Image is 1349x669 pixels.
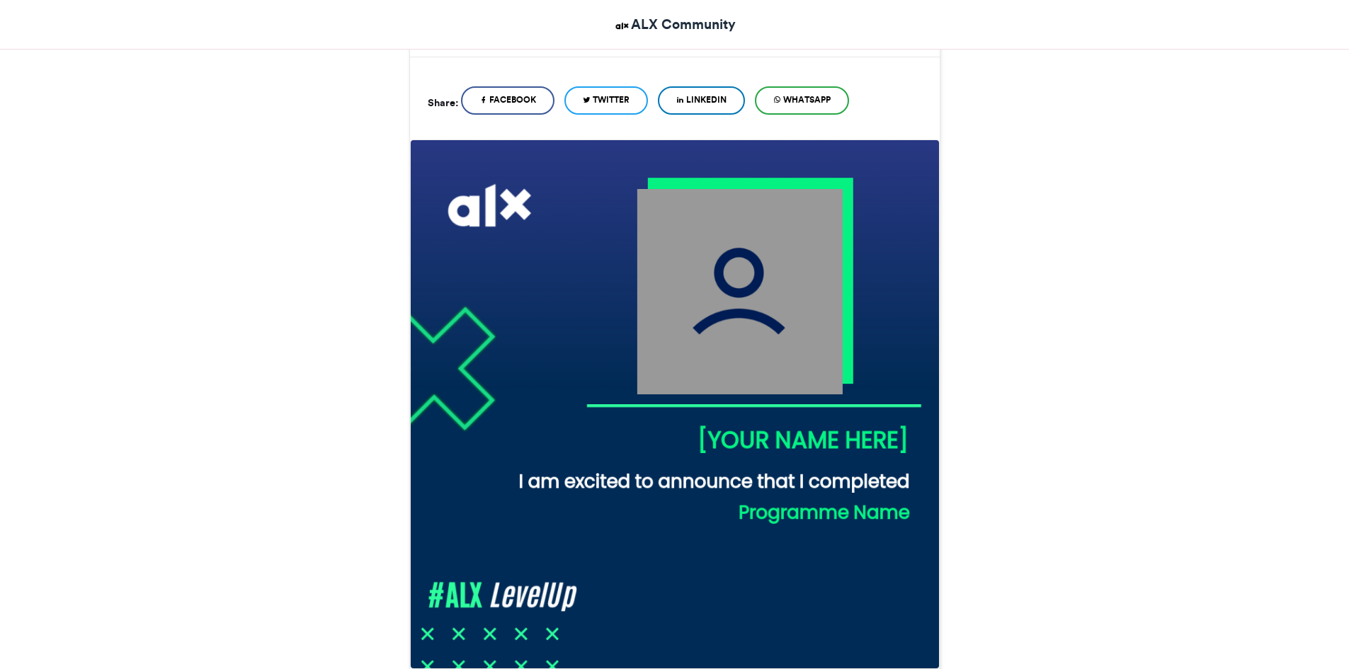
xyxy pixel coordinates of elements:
[613,14,736,35] a: ALX Community
[461,86,554,115] a: Facebook
[658,86,745,115] a: LinkedIn
[593,93,630,106] span: Twitter
[755,86,849,115] a: WhatsApp
[489,93,536,106] span: Facebook
[783,93,831,106] span: WhatsApp
[410,139,940,669] img: Tambali #ALXLevelUp preview
[686,93,727,106] span: LinkedIn
[428,93,458,112] h5: Share:
[613,17,631,35] img: ALX Community
[564,86,648,115] a: Twitter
